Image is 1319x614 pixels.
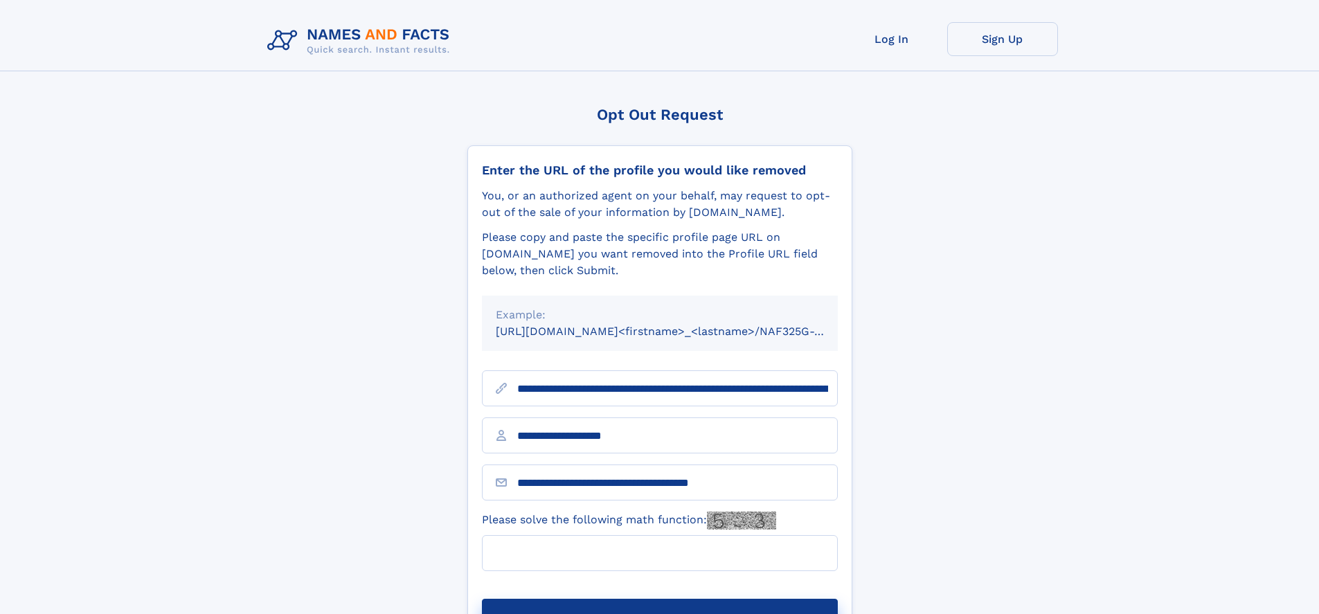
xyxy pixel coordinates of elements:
[262,22,461,60] img: Logo Names and Facts
[482,512,776,530] label: Please solve the following math function:
[496,325,864,338] small: [URL][DOMAIN_NAME]<firstname>_<lastname>/NAF325G-xxxxxxxx
[947,22,1058,56] a: Sign Up
[482,188,838,221] div: You, or an authorized agent on your behalf, may request to opt-out of the sale of your informatio...
[482,229,838,279] div: Please copy and paste the specific profile page URL on [DOMAIN_NAME] you want removed into the Pr...
[467,106,852,123] div: Opt Out Request
[482,163,838,178] div: Enter the URL of the profile you would like removed
[836,22,947,56] a: Log In
[496,307,824,323] div: Example:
